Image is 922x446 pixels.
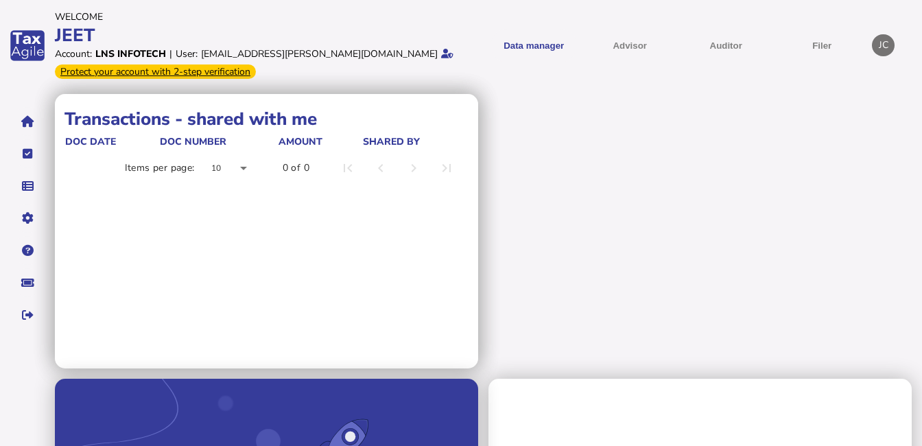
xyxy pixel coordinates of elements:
[169,47,172,60] div: |
[13,236,42,265] button: Help pages
[125,161,195,175] div: Items per page:
[490,29,577,62] button: Shows a dropdown of Data manager options
[279,135,362,148] div: Amount
[13,172,42,200] button: Data manager
[683,29,769,62] button: Auditor
[55,10,456,23] div: Welcome
[13,107,42,136] button: Home
[64,107,469,131] h1: Transactions - shared with me
[201,47,438,60] div: [EMAIL_ADDRESS][PERSON_NAME][DOMAIN_NAME]
[160,135,226,148] div: doc number
[95,47,166,60] div: LNS INFOTECH
[587,29,673,62] button: Shows a dropdown of VAT Advisor options
[22,186,34,187] i: Data manager
[779,29,865,62] button: Filer
[872,34,895,57] div: Profile settings
[160,135,276,148] div: doc number
[55,23,456,47] div: JEET
[65,135,158,148] div: doc date
[279,135,322,148] div: Amount
[13,204,42,233] button: Manage settings
[13,139,42,168] button: Tasks
[55,64,256,79] div: From Oct 1, 2025, 2-step verification will be required to login. Set it up now...
[363,135,420,148] div: shared by
[13,301,42,329] button: Sign out
[65,135,116,148] div: doc date
[441,49,453,58] i: Email verified
[363,135,466,148] div: shared by
[463,29,865,62] menu: navigate products
[55,47,92,60] div: Account:
[283,161,309,175] div: 0 of 0
[13,268,42,297] button: Raise a support ticket
[176,47,198,60] div: User:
